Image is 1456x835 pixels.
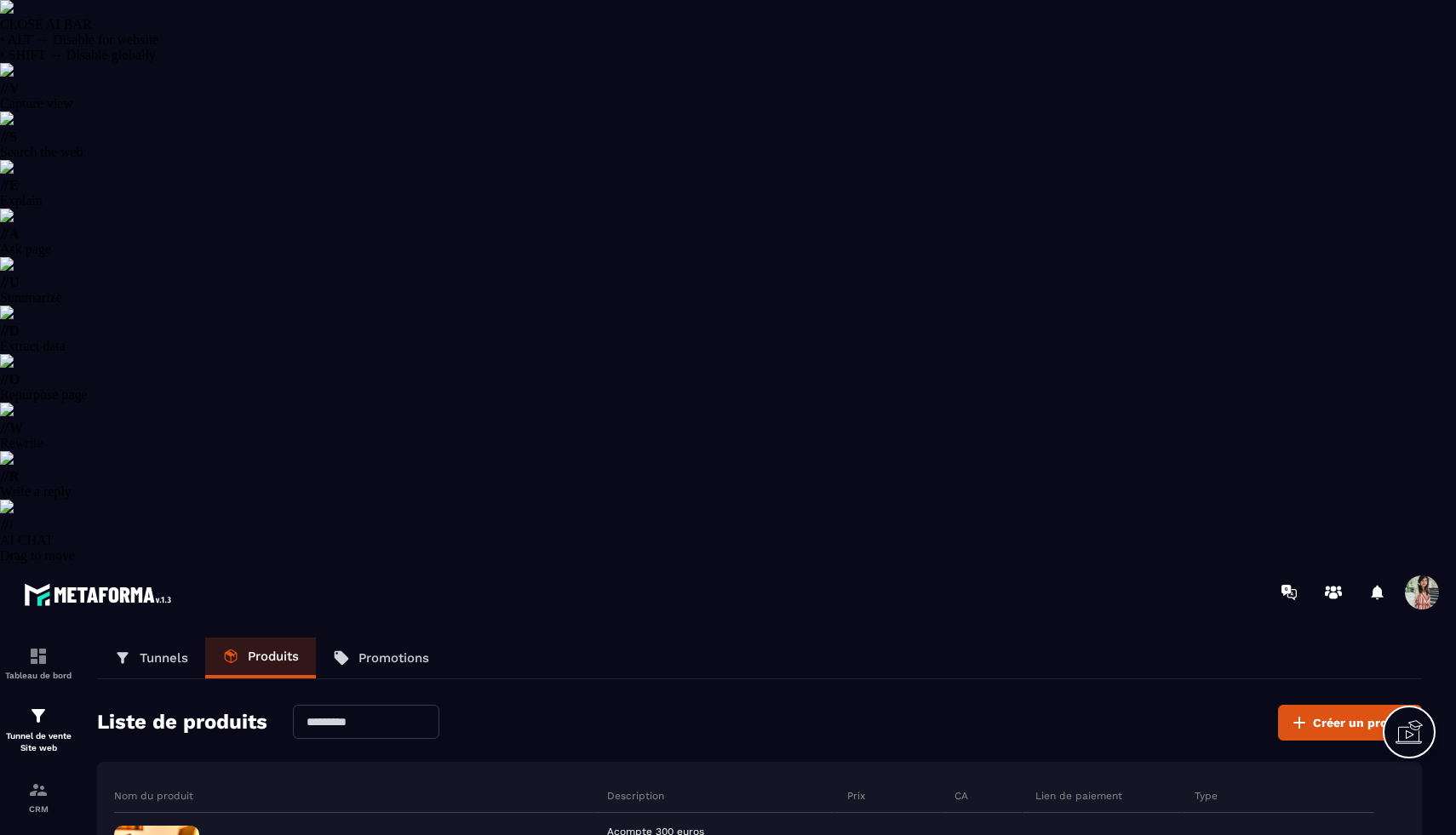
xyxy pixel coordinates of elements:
p: Produits [248,649,299,664]
p: Type [1195,789,1218,803]
a: Promotions [316,638,446,678]
img: formation [28,646,49,666]
a: Tunnels [97,638,205,678]
p: Tunnel de vente Site web [4,730,72,754]
img: formation [28,706,49,726]
h2: Liste de produits [97,705,267,741]
img: formation [28,780,49,800]
p: Nom du produit [114,789,193,803]
p: CA [954,789,968,803]
p: Promotions [358,650,429,666]
span: Créer un produit [1313,714,1411,731]
p: Tableau de bord [4,671,72,680]
p: Description [607,789,664,803]
img: logo [24,579,177,610]
a: formationformationTunnel de vente Site web [4,693,72,767]
p: CRM [4,804,72,814]
p: Lien de paiement [1035,789,1122,803]
p: Prix [847,789,865,803]
a: formationformationCRM [4,767,72,826]
a: formationformationTableau de bord [4,633,72,693]
p: Tunnels [140,650,188,666]
button: Créer un produit [1278,705,1422,741]
a: Produits [205,638,316,678]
